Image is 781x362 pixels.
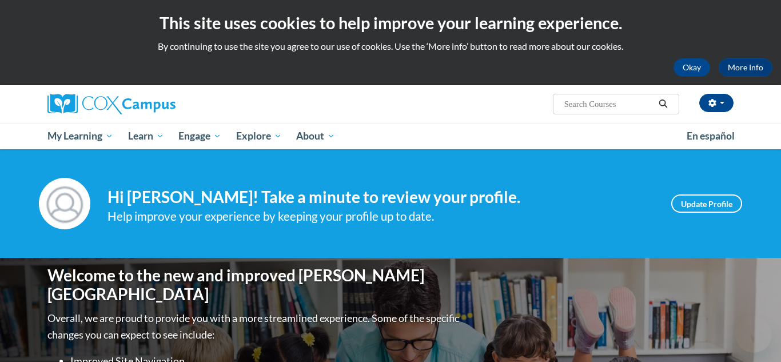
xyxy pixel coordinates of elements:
a: Learn [121,123,172,149]
h2: This site uses cookies to help improve your learning experience. [9,11,772,34]
p: Overall, we are proud to provide you with a more streamlined experience. Some of the specific cha... [47,310,462,343]
input: Search Courses [563,97,655,111]
img: Cox Campus [47,94,176,114]
a: My Learning [40,123,121,149]
span: My Learning [47,129,113,143]
h1: Welcome to the new and improved [PERSON_NAME][GEOGRAPHIC_DATA] [47,266,462,304]
a: Engage [171,123,229,149]
span: About [296,129,335,143]
iframe: Button to launch messaging window [735,316,772,353]
button: Account Settings [699,94,734,112]
a: Cox Campus [47,94,265,114]
h4: Hi [PERSON_NAME]! Take a minute to review your profile. [107,188,654,207]
span: En español [687,130,735,142]
a: Explore [229,123,289,149]
p: By continuing to use the site you agree to our use of cookies. Use the ‘More info’ button to read... [9,40,772,53]
span: Engage [178,129,221,143]
span: Learn [128,129,164,143]
button: Search [655,97,672,111]
img: Profile Image [39,178,90,229]
a: About [289,123,343,149]
a: More Info [719,58,772,77]
a: En español [679,124,742,148]
span: Explore [236,129,282,143]
div: Main menu [30,123,751,149]
button: Okay [674,58,710,77]
a: Update Profile [671,194,742,213]
div: Help improve your experience by keeping your profile up to date. [107,207,654,226]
